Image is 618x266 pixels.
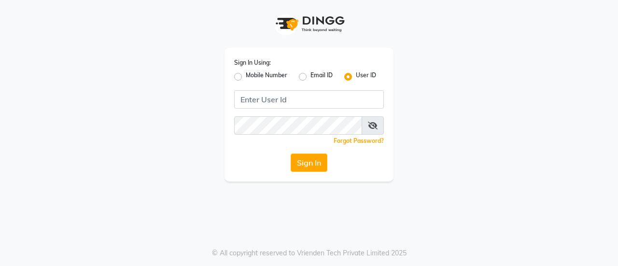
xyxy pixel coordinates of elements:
img: logo1.svg [270,10,348,38]
label: Mobile Number [246,71,287,83]
a: Forgot Password? [334,137,384,144]
label: User ID [356,71,376,83]
input: Username [234,90,384,109]
button: Sign In [291,154,327,172]
label: Sign In Using: [234,58,271,67]
label: Email ID [310,71,333,83]
input: Username [234,116,362,135]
